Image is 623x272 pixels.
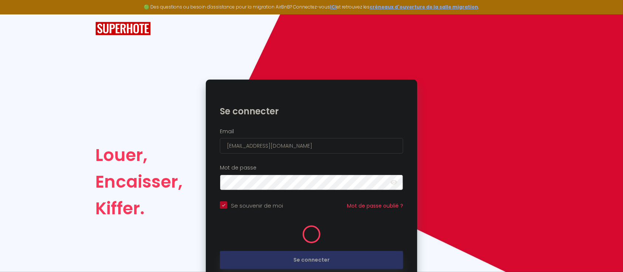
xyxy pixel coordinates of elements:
img: SuperHote logo [95,22,151,36]
h1: Se connecter [220,105,403,117]
button: Se connecter [220,251,403,269]
input: Ton Email [220,138,403,154]
h2: Email [220,128,403,135]
a: créneaux d'ouverture de la salle migration [370,4,479,10]
h2: Mot de passe [220,165,403,171]
div: Louer, [95,142,183,168]
div: Encaisser, [95,168,183,195]
a: ICI [330,4,337,10]
div: Kiffer. [95,195,183,222]
a: Mot de passe oublié ? [347,202,403,209]
button: Ouvrir le widget de chat LiveChat [6,3,28,25]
